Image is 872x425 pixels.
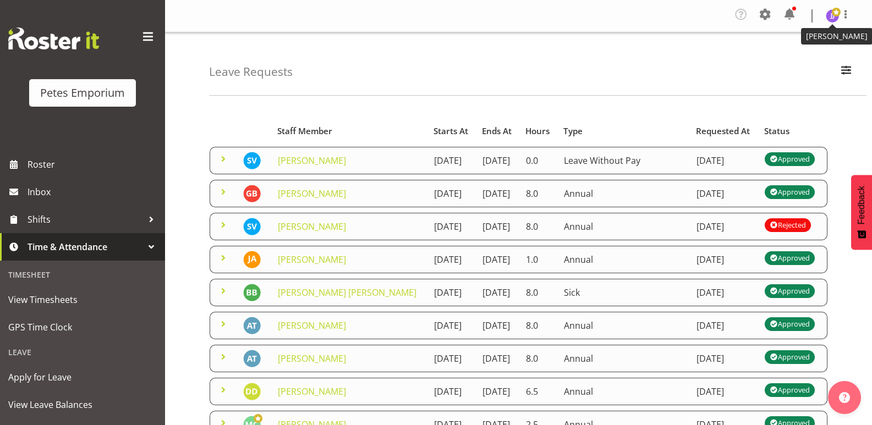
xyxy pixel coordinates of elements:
td: [DATE] [476,213,519,240]
td: [DATE] [476,279,519,306]
td: [DATE] [427,246,476,273]
img: alex-micheal-taniwha5364.jpg [243,350,261,367]
a: [PERSON_NAME] [278,253,346,266]
a: [PERSON_NAME] [278,385,346,398]
div: Approved [770,383,809,396]
div: Approved [770,317,809,330]
div: Staff Member [277,125,421,137]
img: sasha-vandervalk6911.jpg [243,218,261,235]
span: View Leave Balances [8,396,157,413]
img: sasha-vandervalk6911.jpg [243,152,261,169]
div: Approved [770,251,809,264]
a: [PERSON_NAME] [278,352,346,365]
td: [DATE] [690,213,758,240]
td: [DATE] [427,147,476,174]
div: Approved [770,185,809,198]
td: 8.0 [519,180,557,207]
div: Hours [525,125,551,137]
div: Petes Emporium [40,85,125,101]
span: Roster [28,156,160,173]
img: help-xxl-2.png [839,392,850,403]
div: Ends At [482,125,513,137]
td: [DATE] [476,312,519,339]
td: [DATE] [690,345,758,372]
div: Rejected [770,218,805,231]
td: Leave Without Pay [557,147,690,174]
img: Rosterit website logo [8,27,99,49]
span: Inbox [28,184,160,200]
td: [DATE] [690,378,758,405]
div: Approved [770,152,809,165]
td: [DATE] [476,345,519,372]
td: [DATE] [476,180,519,207]
td: [DATE] [427,312,476,339]
td: [DATE] [427,213,476,240]
td: [DATE] [690,147,758,174]
a: [PERSON_NAME] [278,319,346,332]
td: 6.5 [519,378,557,405]
td: [DATE] [690,180,758,207]
td: [DATE] [476,147,519,174]
span: GPS Time Clock [8,319,157,335]
td: Annual [557,180,690,207]
img: gillian-byford11184.jpg [243,185,261,202]
td: Annual [557,345,690,372]
img: alex-micheal-taniwha5364.jpg [243,317,261,334]
button: Feedback - Show survey [851,175,872,250]
a: [PERSON_NAME] [278,154,346,167]
td: Annual [557,378,690,405]
td: [DATE] [476,246,519,273]
div: Status [764,125,821,137]
td: [DATE] [427,180,476,207]
a: GPS Time Clock [3,313,162,341]
a: View Timesheets [3,286,162,313]
img: danielle-donselaar8920.jpg [243,383,261,400]
img: janelle-jonkers702.jpg [826,9,839,23]
td: 8.0 [519,345,557,372]
td: [DATE] [690,246,758,273]
td: [DATE] [690,312,758,339]
td: 0.0 [519,147,557,174]
div: Approved [770,350,809,363]
td: 1.0 [519,246,557,273]
div: Timesheet [3,263,162,286]
td: [DATE] [690,279,758,306]
td: Sick [557,279,690,306]
td: 8.0 [519,213,557,240]
span: Time & Attendance [28,239,143,255]
div: Requested At [696,125,752,137]
span: Shifts [28,211,143,228]
a: [PERSON_NAME] [278,220,346,233]
td: 8.0 [519,279,557,306]
a: [PERSON_NAME] [PERSON_NAME] [278,286,416,299]
img: jeseryl-armstrong10788.jpg [243,251,261,268]
td: [DATE] [427,378,476,405]
td: 8.0 [519,312,557,339]
td: [DATE] [427,279,476,306]
td: Annual [557,246,690,273]
img: beena-bist9974.jpg [243,284,261,301]
h4: Leave Requests [209,65,293,78]
span: Apply for Leave [8,369,157,385]
span: Feedback [857,186,866,224]
div: Starts At [434,125,469,137]
div: Approved [770,284,809,297]
a: View Leave Balances [3,391,162,418]
div: Leave [3,341,162,363]
td: [DATE] [427,345,476,372]
span: View Timesheets [8,291,157,308]
a: [PERSON_NAME] [278,187,346,200]
button: Filter Employees [835,60,858,84]
td: [DATE] [476,378,519,405]
a: Apply for Leave [3,363,162,391]
div: Type [563,125,683,137]
td: Annual [557,312,690,339]
td: Annual [557,213,690,240]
